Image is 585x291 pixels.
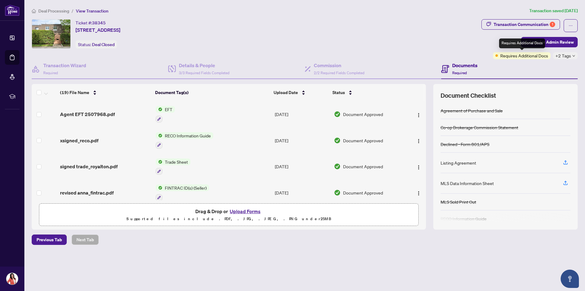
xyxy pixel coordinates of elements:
span: View Transaction [76,8,108,14]
button: Upload Forms [228,207,262,215]
span: Required [43,71,58,75]
button: Status IconRECO Information Guide [156,132,213,149]
span: 3/3 Required Fields Completed [179,71,229,75]
img: Document Status [334,163,341,170]
span: home [32,9,36,13]
button: Transaction Communication1 [481,19,560,30]
span: Required [452,71,467,75]
h4: Transaction Wizard [43,62,86,69]
span: Trade Sheet [162,158,190,165]
div: MLS Data Information Sheet [441,180,494,187]
td: [DATE] [272,154,331,180]
span: Document Approved [343,111,383,118]
span: [STREET_ADDRESS] [76,26,120,34]
p: Supported files include .PDF, .JPG, .JPEG, .PNG under 25 MB [43,215,415,223]
td: [DATE] [272,127,331,154]
button: Logo [414,188,424,198]
span: RECO Information Guide [162,132,213,139]
div: Listing Agreement [441,159,476,166]
img: Status Icon [156,158,162,165]
button: Logo [414,136,424,145]
span: down [572,54,575,57]
span: Deal Processing [38,8,69,14]
span: Requires Additional Docs [500,52,548,59]
img: Status Icon [156,184,162,191]
span: 38345 [92,20,106,26]
article: Transaction saved [DATE] [529,7,578,14]
span: xsigned_reco.pdf [60,137,98,144]
button: Status IconTrade Sheet [156,158,190,175]
button: Previous Tab [32,235,67,245]
button: Status IconEFT [156,106,175,122]
span: Document Approved [343,189,383,196]
img: Status Icon [156,132,162,139]
span: Drag & Drop or [195,207,262,215]
img: Status Icon [156,106,162,113]
h4: Documents [452,62,477,69]
th: Document Tag(s) [153,84,271,101]
img: IMG-X12197029_1.jpg [32,20,70,48]
th: (19) File Name [58,84,153,101]
img: Logo [416,165,421,170]
button: Status IconFINTRAC ID(s) (Seller) [156,184,209,201]
span: Deal Closed [92,42,115,47]
img: Document Status [334,111,341,118]
button: Logo [414,162,424,171]
button: Submit for Admin Review [521,37,578,47]
span: Submit for Admin Review [525,37,574,47]
img: logo [5,5,19,16]
img: Logo [416,113,421,118]
span: signed trade_royalton.pdf [60,163,118,170]
button: Next Tab [72,235,99,245]
span: Document Checklist [441,91,496,100]
div: Agreement of Purchase and Sale [441,107,503,114]
span: +2 Tags [555,52,571,59]
span: Drag & Drop orUpload FormsSupported files include .PDF, .JPG, .JPEG, .PNG under25MB [39,204,418,226]
span: (19) File Name [60,89,89,96]
img: Document Status [334,189,341,196]
span: Previous Tab [37,235,62,245]
span: ellipsis [569,24,573,28]
span: EFT [162,106,175,113]
div: Ticket #: [76,19,106,26]
span: Document Approved [343,137,383,144]
td: [DATE] [272,180,331,206]
th: Status [330,84,403,101]
div: Declined - Form 801/APS [441,141,489,147]
img: Logo [416,191,421,196]
span: 2/2 Required Fields Completed [314,71,364,75]
div: Transaction Communication [494,20,555,29]
h4: Commission [314,62,364,69]
span: Agent EFT 2507968.pdf [60,111,115,118]
span: FINTRAC ID(s) (Seller) [162,184,209,191]
div: 1 [550,22,555,27]
span: Status [332,89,345,96]
div: Requires Additional Docs [499,38,545,48]
img: Document Status [334,137,341,144]
span: revised anna_fintrac.pdf [60,189,114,196]
h4: Details & People [179,62,229,69]
button: Logo [414,109,424,119]
button: Open asap [561,270,579,288]
li: / [72,7,73,14]
span: Upload Date [274,89,298,96]
span: Document Approved [343,163,383,170]
th: Upload Date [271,84,330,101]
div: Status: [76,40,117,49]
div: MLS Sold Print Out [441,198,476,205]
td: [DATE] [272,101,331,127]
img: Logo [416,139,421,144]
img: Profile Icon [6,273,18,285]
div: Co-op Brokerage Commission Statement [441,124,518,131]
